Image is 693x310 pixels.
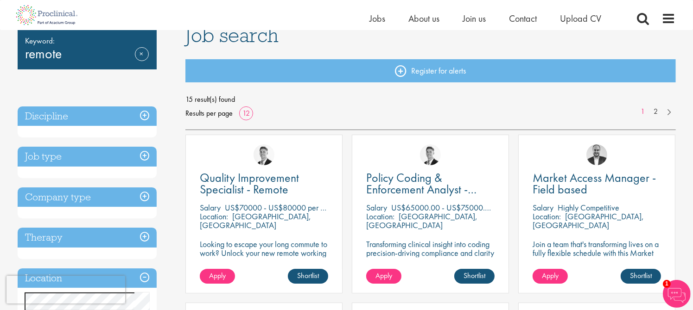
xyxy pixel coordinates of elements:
[375,271,392,280] span: Apply
[560,12,602,25] a: Upload CV
[663,280,691,308] img: Chatbot
[366,170,477,209] span: Policy Coding & Enforcement Analyst - Remote
[200,240,328,275] p: Looking to escape your long commute to work? Unlock your new remote working position with this ex...
[185,59,676,82] a: Register for alerts
[533,202,553,213] span: Salary
[288,269,328,284] a: Shortlist
[185,106,233,120] span: Results per page
[454,269,495,284] a: Shortlist
[225,202,341,213] p: US$70000 - US$80000 per annum
[586,144,607,165] img: Aitor Melia
[18,30,157,69] div: remote
[135,47,149,74] a: Remove
[542,271,559,280] span: Apply
[18,228,157,248] h3: Therapy
[533,211,644,230] p: [GEOGRAPHIC_DATA], [GEOGRAPHIC_DATA]
[366,172,495,195] a: Policy Coding & Enforcement Analyst - Remote
[209,271,226,280] span: Apply
[200,172,328,195] a: Quality Improvement Specialist - Remote
[25,34,149,47] span: Keyword:
[254,144,274,165] img: George Watson
[533,211,561,222] span: Location:
[185,23,279,48] span: Job search
[621,269,661,284] a: Shortlist
[366,240,495,266] p: Transforming clinical insight into coding precision-driving compliance and clarity in healthcare ...
[200,211,311,230] p: [GEOGRAPHIC_DATA], [GEOGRAPHIC_DATA]
[239,108,253,118] a: 12
[18,147,157,167] h3: Job type
[18,187,157,207] h3: Company type
[200,170,299,197] span: Quality Improvement Specialist - Remote
[391,202,529,213] p: US$65000.00 - US$75000.00 per annum
[558,202,619,213] p: Highly Competitive
[533,172,661,195] a: Market Access Manager - Field based
[200,269,235,284] a: Apply
[366,211,477,230] p: [GEOGRAPHIC_DATA], [GEOGRAPHIC_DATA]
[185,93,676,106] span: 15 result(s) found
[370,12,386,25] a: Jobs
[533,170,656,197] span: Market Access Manager - Field based
[509,12,537,25] a: Contact
[463,12,486,25] a: Join us
[366,269,401,284] a: Apply
[366,211,394,222] span: Location:
[6,276,125,304] iframe: reCAPTCHA
[366,202,387,213] span: Salary
[409,12,440,25] a: About us
[533,269,568,284] a: Apply
[200,202,221,213] span: Salary
[420,144,441,165] img: George Watson
[533,240,661,266] p: Join a team that's transforming lives on a fully flexible schedule with this Market Access Manage...
[636,106,650,117] a: 1
[663,280,671,288] span: 1
[649,106,663,117] a: 2
[200,211,228,222] span: Location:
[18,268,157,288] h3: Location
[18,106,157,126] h3: Discipline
